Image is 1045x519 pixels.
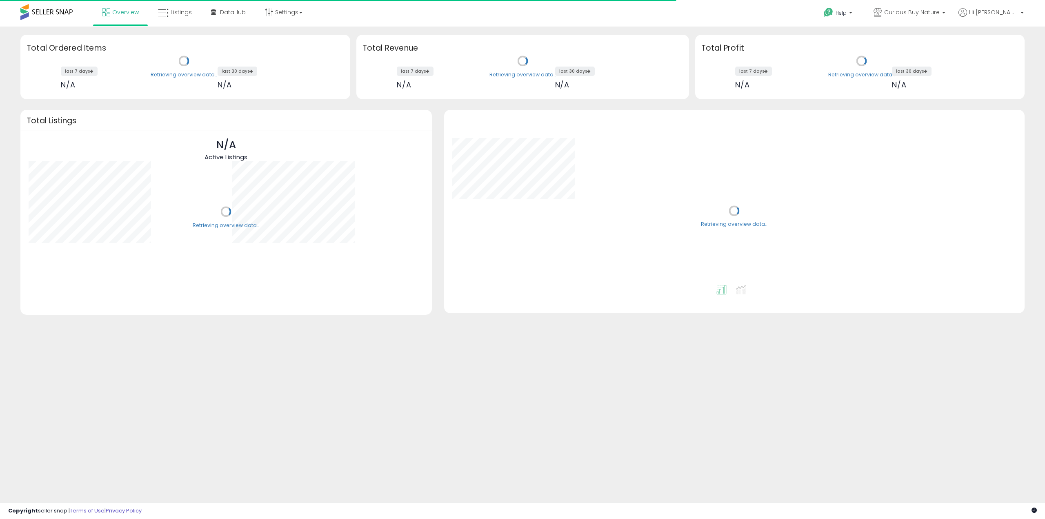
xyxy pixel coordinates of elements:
[193,222,259,229] div: Retrieving overview data..
[112,8,139,16] span: Overview
[884,8,940,16] span: Curious Buy Nature
[489,71,556,78] div: Retrieving overview data..
[823,7,834,18] i: Get Help
[151,71,217,78] div: Retrieving overview data..
[817,1,860,27] a: Help
[701,221,767,228] div: Retrieving overview data..
[171,8,192,16] span: Listings
[220,8,246,16] span: DataHub
[958,8,1024,27] a: Hi [PERSON_NAME]
[969,8,1018,16] span: Hi [PERSON_NAME]
[828,71,895,78] div: Retrieving overview data..
[836,9,847,16] span: Help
